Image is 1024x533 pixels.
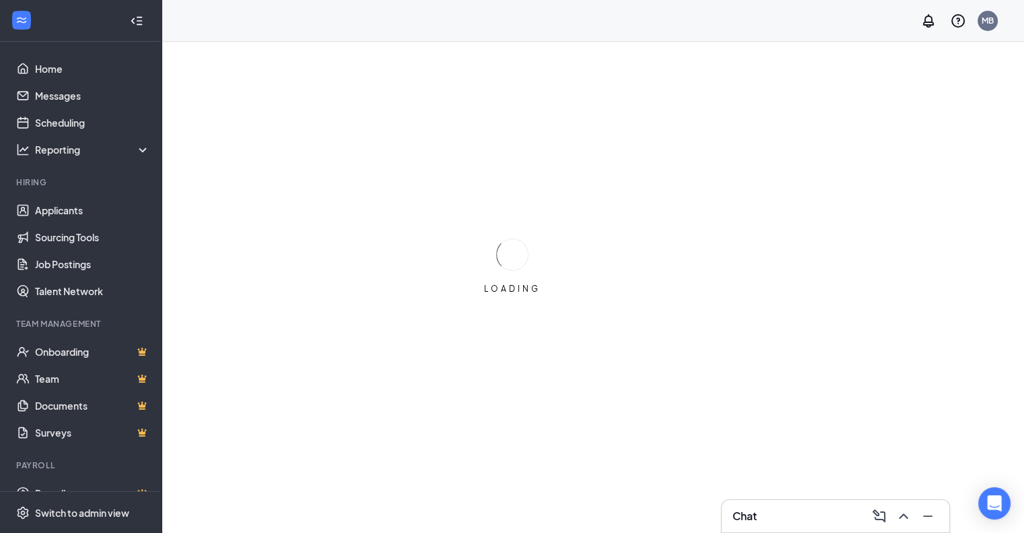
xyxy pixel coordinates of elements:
[920,508,936,524] svg: Minimize
[35,143,151,156] div: Reporting
[35,224,150,251] a: Sourcing Tools
[35,365,150,392] a: TeamCrown
[35,109,150,136] a: Scheduling
[35,55,150,82] a: Home
[978,487,1011,520] div: Open Intercom Messenger
[35,419,150,446] a: SurveysCrown
[16,143,30,156] svg: Analysis
[35,251,150,278] a: Job Postings
[871,508,887,524] svg: ComposeMessage
[895,508,912,524] svg: ChevronUp
[35,392,150,419] a: DocumentsCrown
[732,509,757,524] h3: Chat
[35,338,150,365] a: OnboardingCrown
[920,13,936,29] svg: Notifications
[35,506,129,520] div: Switch to admin view
[16,318,147,330] div: Team Management
[917,505,938,527] button: Minimize
[868,505,890,527] button: ComposeMessage
[35,480,150,507] a: PayrollCrown
[950,13,966,29] svg: QuestionInfo
[35,278,150,305] a: Talent Network
[130,14,143,28] svg: Collapse
[893,505,914,527] button: ChevronUp
[479,283,546,294] div: LOADING
[16,177,147,188] div: Hiring
[35,197,150,224] a: Applicants
[16,460,147,471] div: Payroll
[16,506,30,520] svg: Settings
[982,15,994,26] div: MB
[35,82,150,109] a: Messages
[15,13,28,27] svg: WorkstreamLogo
